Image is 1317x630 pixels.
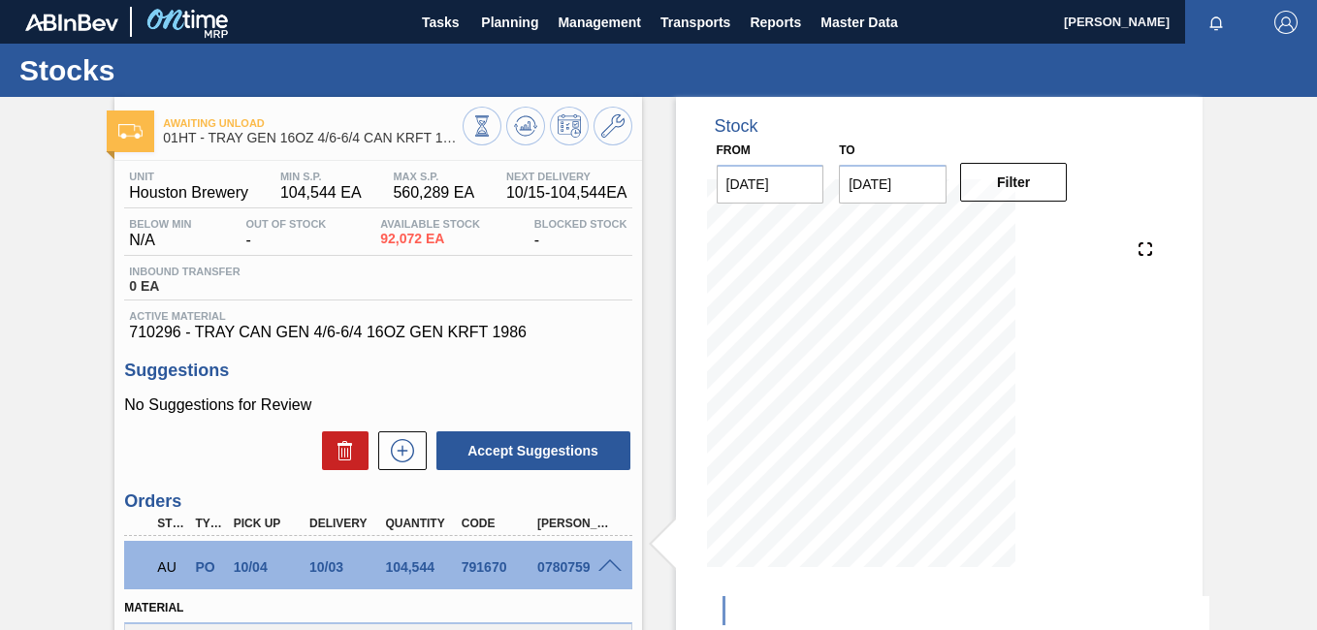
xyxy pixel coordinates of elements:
div: 10/04/2025 [229,559,311,575]
span: Inbound Transfer [129,266,240,277]
span: Master Data [820,11,897,34]
span: 560,289 EA [393,184,474,202]
span: Available Stock [380,218,480,230]
h3: Suggestions [124,361,631,381]
button: Go to Master Data / General [594,107,632,145]
div: Delete Suggestions [312,431,369,470]
span: Blocked Stock [534,218,627,230]
div: Type [190,517,227,530]
span: Next Delivery [506,171,627,182]
label: From [717,143,751,157]
label: Material [124,601,183,614]
div: 791670 [457,559,539,575]
span: Transports [660,11,730,34]
span: 92,072 EA [380,232,480,246]
span: MAX S.P. [393,171,474,182]
span: Active Material [129,310,626,322]
button: Notifications [1185,9,1247,36]
button: Filter [960,163,1068,202]
div: Delivery [305,517,387,530]
span: 0 EA [129,279,240,294]
span: Unit [129,171,248,182]
div: Stock [715,116,758,137]
div: [PERSON_NAME]. ID [532,517,615,530]
div: - [241,218,331,249]
span: Awaiting Unload [163,117,462,129]
div: Awaiting Unload [152,546,189,588]
span: Houston Brewery [129,184,248,202]
span: Reports [750,11,801,34]
span: 104,544 EA [280,184,362,202]
span: Out Of Stock [245,218,326,230]
div: Quantity [380,517,463,530]
span: 10/15 - 104,544 EA [506,184,627,202]
div: N/A [124,218,196,249]
label: to [839,143,854,157]
img: TNhmsLtSVTkK8tSr43FrP2fwEKptu5GPRR3wAAAABJRU5ErkJggg== [25,14,118,31]
span: Tasks [419,11,462,34]
div: 0780759 [532,559,615,575]
div: Step [152,517,189,530]
h3: Orders [124,491,631,512]
span: Below Min [129,218,191,230]
div: New suggestion [369,431,427,470]
div: 104,544 [380,559,463,575]
button: Stocks Overview [463,107,501,145]
span: Planning [481,11,538,34]
div: - [530,218,632,249]
button: Update Chart [506,107,545,145]
h1: Stocks [19,59,364,81]
span: 710296 - TRAY CAN GEN 4/6-6/4 16OZ GEN KRFT 1986 [129,324,626,341]
p: No Suggestions for Review [124,396,631,414]
p: AU [157,559,184,575]
img: Ícone [118,124,143,139]
span: Management [558,11,641,34]
div: Pick up [229,517,311,530]
input: mm/dd/yyyy [717,165,824,204]
button: Accept Suggestions [436,431,630,470]
img: Logout [1274,11,1298,34]
span: 01HT - TRAY GEN 16OZ 4/6-6/4 CAN KRFT 1986 [163,131,462,145]
div: Accept Suggestions [427,429,632,472]
button: Schedule Inventory [550,107,589,145]
div: Code [457,517,539,530]
div: 10/03/2025 [305,559,387,575]
span: MIN S.P. [280,171,362,182]
div: Purchase order [190,559,227,575]
input: mm/dd/yyyy [839,165,947,204]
